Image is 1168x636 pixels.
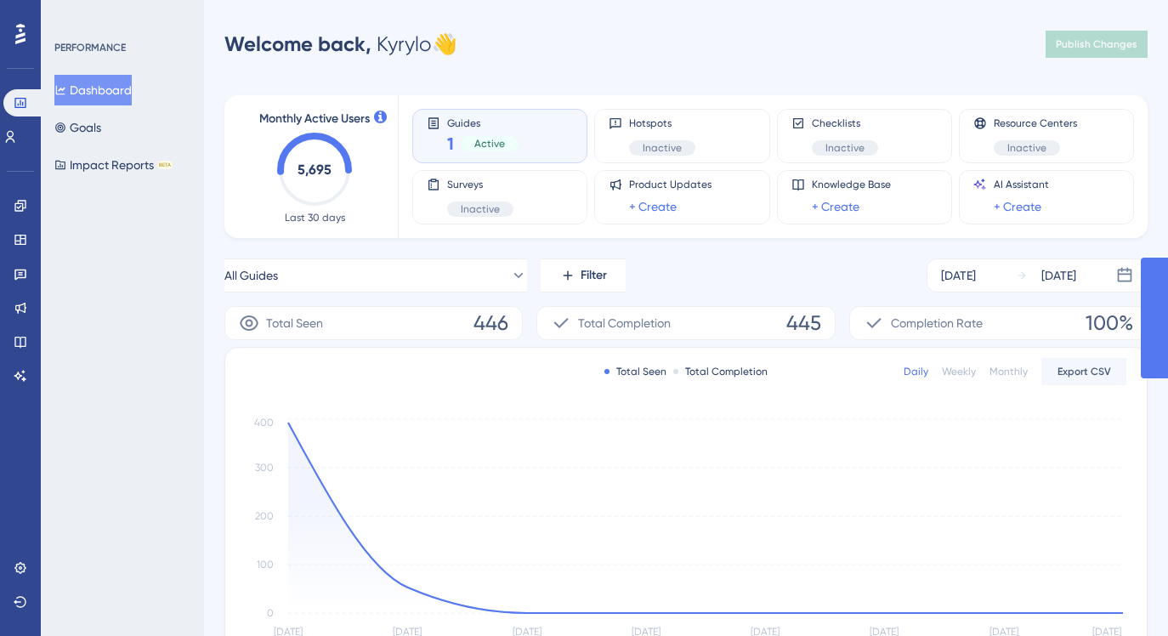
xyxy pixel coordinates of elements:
div: [DATE] [1041,265,1076,286]
span: Last 30 days [285,211,345,224]
span: Active [474,137,505,150]
button: Filter [541,258,626,292]
div: PERFORMANCE [54,41,126,54]
tspan: 0 [267,607,274,619]
button: All Guides [224,258,527,292]
span: 445 [786,309,821,337]
span: Checklists [812,116,878,130]
span: AI Assistant [994,178,1049,191]
span: Total Completion [578,313,671,333]
div: Monthly [989,365,1028,378]
span: Inactive [461,202,500,216]
span: Monthly Active Users [259,109,370,129]
button: Dashboard [54,75,132,105]
span: Product Updates [629,178,712,191]
button: Publish Changes [1046,31,1148,58]
tspan: 400 [254,417,274,429]
a: + Create [994,196,1041,217]
span: Inactive [825,141,865,155]
span: Total Seen [266,313,323,333]
iframe: UserGuiding AI Assistant Launcher [1097,569,1148,620]
span: Welcome back, [224,31,371,56]
span: Knowledge Base [812,178,891,191]
button: Impact ReportsBETA [54,150,173,180]
span: Completion Rate [891,313,983,333]
span: Surveys [447,178,513,191]
button: Export CSV [1041,358,1126,385]
span: Inactive [643,141,682,155]
div: Total Seen [604,365,666,378]
span: 100% [1086,309,1133,337]
span: All Guides [224,265,278,286]
span: Filter [581,265,607,286]
div: Weekly [942,365,976,378]
span: Inactive [1007,141,1046,155]
div: BETA [157,161,173,169]
span: Export CSV [1057,365,1111,378]
a: + Create [629,196,677,217]
div: [DATE] [941,265,976,286]
button: Goals [54,112,101,143]
span: Resource Centers [994,116,1077,130]
tspan: 100 [257,559,274,571]
text: 5,695 [298,162,332,178]
span: 446 [473,309,508,337]
div: Daily [904,365,928,378]
div: Total Completion [673,365,768,378]
span: Guides [447,116,519,128]
div: Kyrylo 👋 [224,31,457,58]
tspan: 300 [255,462,274,474]
span: Hotspots [629,116,695,130]
tspan: 200 [255,510,274,522]
a: + Create [812,196,859,217]
span: Publish Changes [1056,37,1137,51]
span: 1 [447,132,454,156]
